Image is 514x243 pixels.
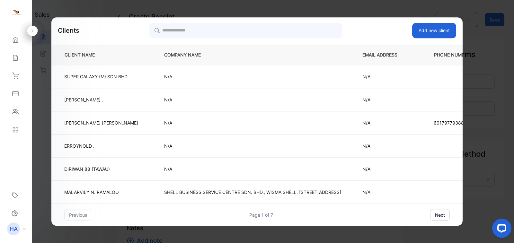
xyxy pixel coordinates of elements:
img: logo [11,8,21,18]
p: N/A [164,166,341,172]
p: COMPANY NAME [164,51,341,58]
p: N/A [362,189,408,195]
p: HA [10,225,18,233]
p: SUPER GALAXY (M) SDN BHD [64,73,138,80]
div: Page 1 of 7 [249,212,273,218]
button: Add new client [412,23,456,38]
p: EMAIL ADDRESS [362,51,408,58]
p: [PERSON_NAME] [PERSON_NAME] [64,119,138,126]
p: MALARVILY N. RAMALOO [64,189,138,195]
p: N/A [362,143,408,149]
p: N/A [164,143,341,149]
p: 60179779388 [434,119,470,126]
p: ERROYNOLD . [64,143,138,149]
p: Clients [58,26,79,35]
p: N/A [362,73,408,80]
p: N/A [362,166,408,172]
p: N/A [164,73,341,80]
p: N/A [164,96,341,103]
p: CLIENT NAME [62,51,143,58]
p: PHONE NUMBER [429,51,473,58]
p: N/A [362,119,408,126]
iframe: LiveChat chat widget [487,216,514,243]
p: [PERSON_NAME] . [64,96,138,103]
p: SHELL BUSINESS SERVICE CENTRE SDN. BHD., WISMA SHELL, [STREET_ADDRESS] [164,189,341,195]
button: previous [64,209,92,221]
p: N/A [164,119,341,126]
p: N/A [362,96,408,103]
button: next [430,209,450,221]
p: DIRIWAN 88 (TAWAU) [64,166,138,172]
